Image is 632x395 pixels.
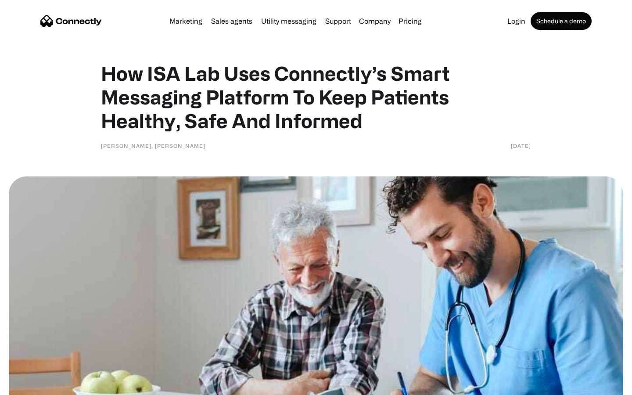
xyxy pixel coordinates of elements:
[9,380,53,392] aside: Language selected: English
[208,18,256,25] a: Sales agents
[258,18,320,25] a: Utility messaging
[359,15,391,27] div: Company
[504,18,529,25] a: Login
[322,18,355,25] a: Support
[531,12,592,30] a: Schedule a demo
[18,380,53,392] ul: Language list
[395,18,425,25] a: Pricing
[511,141,531,150] div: [DATE]
[166,18,206,25] a: Marketing
[101,141,205,150] div: [PERSON_NAME], [PERSON_NAME]
[101,61,531,133] h1: How ISA Lab Uses Connectly’s Smart Messaging Platform To Keep Patients Healthy, Safe And Informed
